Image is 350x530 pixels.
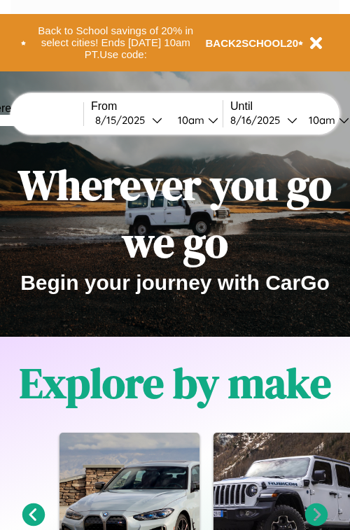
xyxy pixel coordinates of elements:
label: From [91,100,223,113]
h1: Explore by make [20,354,331,412]
div: 10am [302,113,339,127]
button: 8/15/2025 [91,113,167,127]
div: 8 / 16 / 2025 [230,113,287,127]
div: 8 / 15 / 2025 [95,113,152,127]
b: BACK2SCHOOL20 [206,37,299,49]
div: 10am [171,113,208,127]
button: 10am [167,113,223,127]
button: Back to School savings of 20% in select cities! Ends [DATE] 10am PT.Use code: [26,21,206,64]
